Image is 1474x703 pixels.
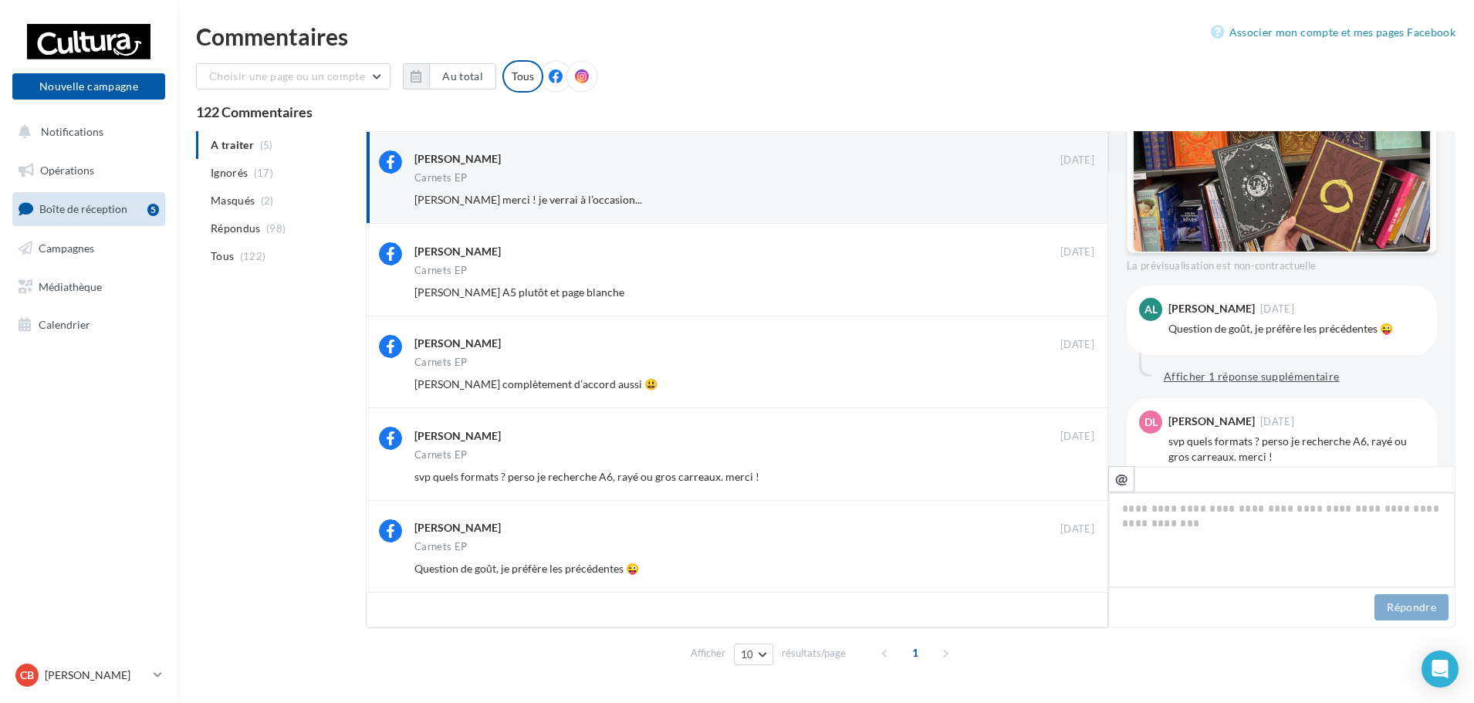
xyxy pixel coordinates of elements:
span: svp quels formats ? perso je recherche A6, rayé ou gros carreaux. merci ! [414,470,759,483]
div: Open Intercom Messenger [1422,651,1459,688]
div: [PERSON_NAME] [1168,416,1255,427]
span: Médiathèque [39,279,102,292]
a: CB [PERSON_NAME] [12,661,165,690]
button: 10 [734,644,773,665]
button: Au total [403,63,496,90]
span: [PERSON_NAME] complètement d’accord aussi 😃 [414,377,658,390]
span: [DATE] [1060,522,1094,536]
a: Campagnes [9,232,168,265]
button: Notifications [9,116,162,148]
span: Répondus [211,221,261,236]
span: Campagnes [39,242,94,255]
a: Associer mon compte et mes pages Facebook [1211,23,1455,42]
button: Nouvelle campagne [12,73,165,100]
button: @ [1108,466,1134,492]
span: Boîte de réception [39,202,127,215]
div: svp quels formats ? perso je recherche A6, rayé ou gros carreaux. merci ! [1168,434,1425,465]
a: Calendrier [9,309,168,341]
i: @ [1115,471,1128,485]
a: Boîte de réception5 [9,192,168,225]
a: Opérations [9,154,168,187]
span: [DATE] [1060,154,1094,167]
span: [DATE] [1060,430,1094,444]
div: La prévisualisation est non-contractuelle [1127,253,1437,273]
div: [PERSON_NAME] [414,428,501,444]
span: (2) [261,194,274,207]
span: [DATE] [1060,245,1094,259]
div: Commentaires [196,25,1455,48]
div: Carnets EP [414,265,467,275]
div: Carnets EP [414,173,467,183]
span: [PERSON_NAME] A5 plutôt et page blanche [414,286,624,299]
span: (17) [254,167,273,179]
span: [DATE] [1260,417,1294,427]
span: Tous [211,248,234,264]
span: Question de goût, je préfère les précédentes 😜 [414,562,639,575]
span: CB [20,668,34,683]
span: (98) [266,222,286,235]
span: Notifications [41,125,103,138]
div: [PERSON_NAME] [414,151,501,167]
div: 5 [147,204,159,216]
span: résultats/page [782,646,846,661]
span: [PERSON_NAME] merci ! je verrai à l’occasion... [414,193,642,206]
button: Au total [429,63,496,90]
div: Carnets EP [414,357,467,367]
div: [PERSON_NAME] [414,336,501,351]
span: Dl [1144,414,1158,430]
span: [DATE] [1260,304,1294,314]
span: Al [1144,302,1158,317]
div: Question de goût, je préfère les précédentes 😜 [1168,321,1425,336]
span: (122) [240,250,266,262]
button: Répondre [1374,594,1449,620]
div: [PERSON_NAME] [414,520,501,536]
button: Choisir une page ou un compte [196,63,390,90]
p: [PERSON_NAME] [45,668,147,683]
div: [PERSON_NAME] [414,244,501,259]
span: 10 [741,648,754,661]
span: [DATE] [1060,338,1094,352]
span: Masqués [211,193,255,208]
span: Ignorés [211,165,248,181]
div: Tous [502,60,543,93]
span: 1 [903,640,928,665]
div: Carnets EP [414,450,467,460]
button: Afficher 1 réponse supplémentaire [1158,367,1346,386]
a: Médiathèque [9,271,168,303]
div: [PERSON_NAME] [1168,303,1255,314]
span: Choisir une page ou un compte [209,69,365,83]
div: 122 Commentaires [196,105,1455,119]
span: Opérations [40,164,94,177]
span: Afficher [691,646,725,661]
span: Calendrier [39,318,90,331]
div: Carnets EP [414,542,467,552]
